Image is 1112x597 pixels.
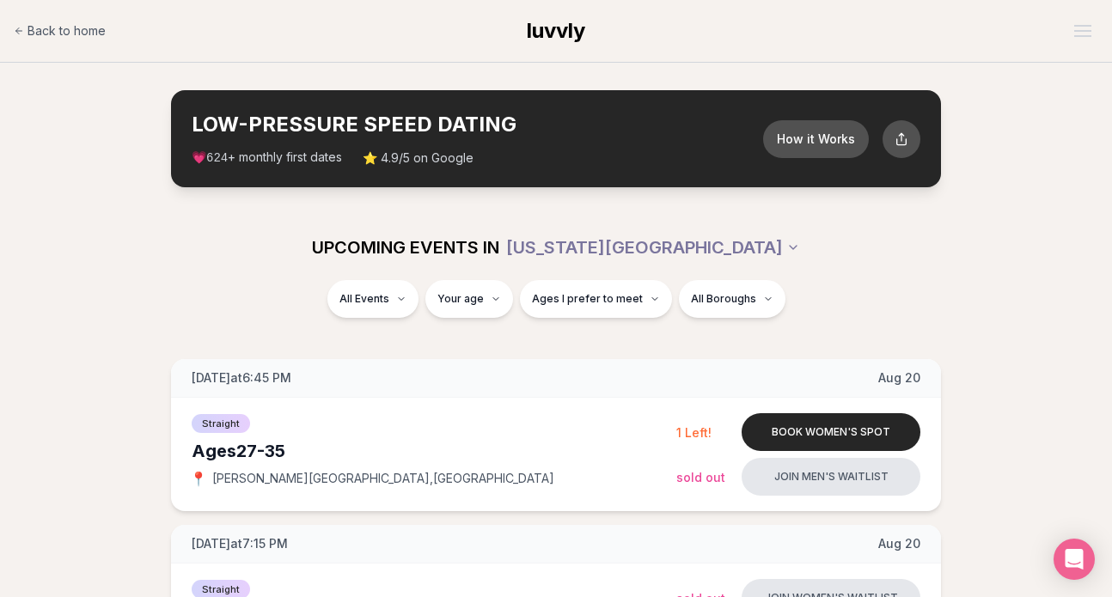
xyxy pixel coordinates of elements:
span: Straight [192,414,250,433]
button: Ages I prefer to meet [520,280,672,318]
span: ⭐ 4.9/5 on Google [363,149,474,167]
span: Aug 20 [878,369,920,387]
button: How it Works [763,120,869,158]
a: Back to home [14,14,106,48]
span: [DATE] at 6:45 PM [192,369,291,387]
span: 1 Left! [676,425,712,440]
button: Your age [425,280,513,318]
button: Open menu [1067,18,1098,44]
button: [US_STATE][GEOGRAPHIC_DATA] [506,228,800,266]
span: Back to home [27,22,106,40]
button: All Events [327,280,419,318]
span: All Events [339,292,389,306]
span: [PERSON_NAME][GEOGRAPHIC_DATA] , [GEOGRAPHIC_DATA] [212,470,554,487]
span: 📍 [192,472,205,485]
button: Book women's spot [742,413,920,451]
span: [DATE] at 7:15 PM [192,535,288,552]
span: Ages I prefer to meet [532,292,643,306]
span: Aug 20 [878,535,920,552]
span: Sold Out [676,470,725,484]
a: luvvly [527,17,585,45]
div: Open Intercom Messenger [1054,539,1095,580]
span: UPCOMING EVENTS IN [312,235,499,259]
span: 💗 + monthly first dates [192,149,342,167]
span: luvvly [527,18,585,43]
button: All Boroughs [679,280,785,318]
div: Ages 27-35 [192,439,676,463]
span: All Boroughs [691,292,756,306]
span: 624 [206,151,228,165]
button: Join men's waitlist [742,458,920,496]
span: Your age [437,292,484,306]
h2: LOW-PRESSURE SPEED DATING [192,111,763,138]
